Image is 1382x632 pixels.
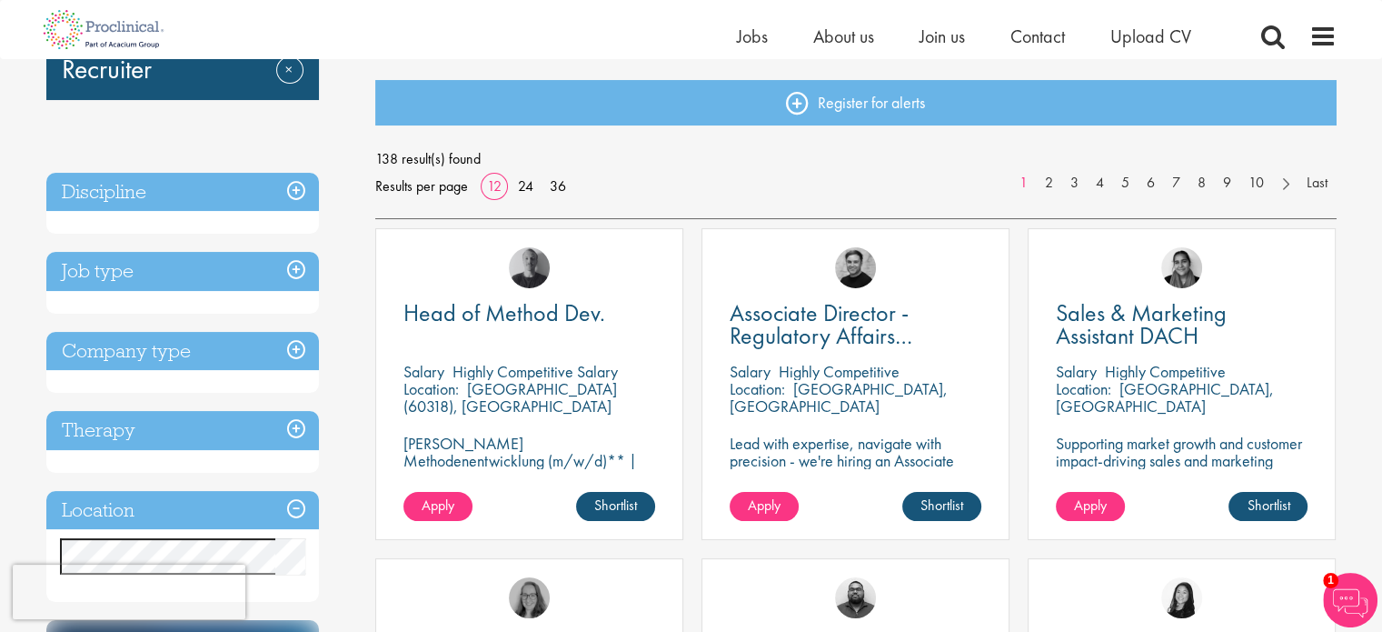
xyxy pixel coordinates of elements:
[375,80,1337,125] a: Register for alerts
[1056,435,1307,504] p: Supporting market growth and customer impact-driving sales and marketing excellence across DACH i...
[452,361,618,382] p: Highly Competitive Salary
[46,491,319,530] h3: Location
[1087,173,1113,194] a: 4
[481,176,508,196] a: 12
[509,247,550,288] img: Felix Zimmer
[403,361,444,382] span: Salary
[779,361,900,382] p: Highly Competitive
[512,176,540,196] a: 24
[902,492,981,521] a: Shortlist
[1061,173,1088,194] a: 3
[835,577,876,618] img: Ashley Bennett
[920,25,965,48] a: Join us
[1163,173,1189,194] a: 7
[737,25,768,48] a: Jobs
[748,496,780,515] span: Apply
[276,56,303,109] a: Remove
[1105,361,1226,382] p: Highly Competitive
[422,496,454,515] span: Apply
[1036,173,1062,194] a: 2
[1056,361,1097,382] span: Salary
[813,25,874,48] a: About us
[1239,173,1273,194] a: 10
[403,492,472,521] a: Apply
[1138,173,1164,194] a: 6
[1074,496,1107,515] span: Apply
[1056,492,1125,521] a: Apply
[375,145,1337,173] span: 138 result(s) found
[1228,492,1307,521] a: Shortlist
[1056,378,1111,399] span: Location:
[403,378,617,416] p: [GEOGRAPHIC_DATA] (60318), [GEOGRAPHIC_DATA]
[375,173,468,200] span: Results per page
[543,176,572,196] a: 36
[730,435,981,521] p: Lead with expertise, navigate with precision - we're hiring an Associate Director to shape regula...
[13,565,245,619] iframe: reCAPTCHA
[1056,378,1274,416] p: [GEOGRAPHIC_DATA], [GEOGRAPHIC_DATA]
[1110,25,1191,48] a: Upload CV
[730,361,771,382] span: Salary
[403,302,655,325] a: Head of Method Dev.
[1161,247,1202,288] img: Anjali Parbhu
[1161,577,1202,618] img: Numhom Sudsok
[1323,573,1377,627] img: Chatbot
[1056,297,1227,351] span: Sales & Marketing Assistant DACH
[730,302,981,347] a: Associate Director - Regulatory Affairs Consultant
[730,378,785,399] span: Location:
[576,492,655,521] a: Shortlist
[403,297,605,328] span: Head of Method Dev.
[1323,573,1338,588] span: 1
[730,297,912,374] span: Associate Director - Regulatory Affairs Consultant
[46,22,319,100] div: Recruiter
[1010,173,1037,194] a: 1
[46,252,319,291] h3: Job type
[730,378,948,416] p: [GEOGRAPHIC_DATA], [GEOGRAPHIC_DATA]
[1214,173,1240,194] a: 9
[46,173,319,212] h3: Discipline
[46,332,319,371] h3: Company type
[509,577,550,618] img: Ingrid Aymes
[46,411,319,450] h3: Therapy
[1010,25,1065,48] a: Contact
[835,247,876,288] img: Peter Duvall
[1297,173,1337,194] a: Last
[1112,173,1138,194] a: 5
[730,492,799,521] a: Apply
[1188,173,1215,194] a: 8
[403,435,655,521] p: [PERSON_NAME] Methodenentwicklung (m/w/d)** | Dauerhaft | Biowissenschaften | [GEOGRAPHIC_DATA] (...
[1056,302,1307,347] a: Sales & Marketing Assistant DACH
[403,378,459,399] span: Location:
